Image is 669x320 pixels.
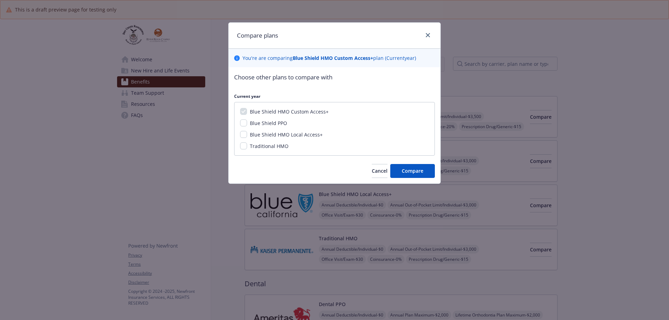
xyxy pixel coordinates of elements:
[250,143,289,149] span: Traditional HMO
[234,73,435,82] p: Choose other plans to compare with
[390,164,435,178] button: Compare
[250,131,323,138] span: Blue Shield HMO Local Access+
[250,108,329,115] span: Blue Shield HMO Custom Access+
[237,31,278,40] h1: Compare plans
[234,93,435,99] p: Current year
[293,55,373,61] b: Blue Shield HMO Custom Access+
[402,167,423,174] span: Compare
[372,164,387,178] button: Cancel
[243,54,416,62] p: You ' re are comparing plan ( Current year)
[372,167,387,174] span: Cancel
[424,31,432,39] a: close
[250,120,287,126] span: Blue Shield PPO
